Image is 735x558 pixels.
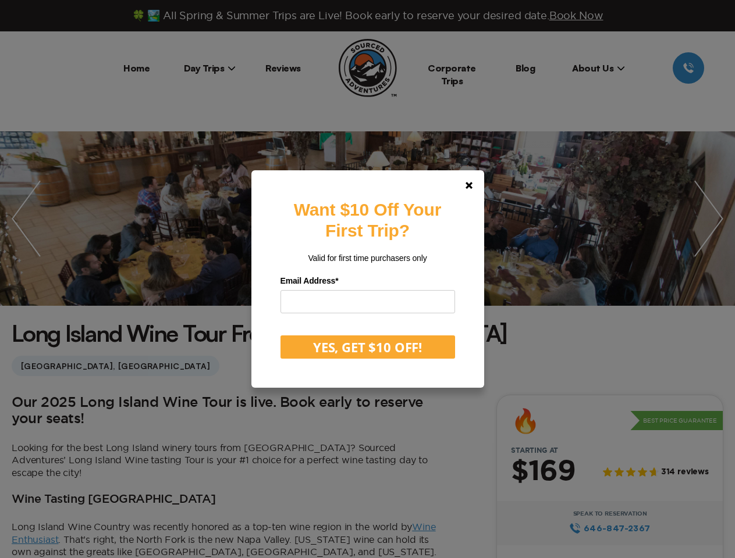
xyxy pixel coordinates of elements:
span: Required [335,276,338,285]
label: Email Address [280,272,455,290]
strong: Want $10 Off Your First Trip? [294,200,441,240]
span: Valid for first time purchasers only [308,253,427,263]
a: Close [455,171,483,199]
button: YES, GET $10 OFF! [280,335,455,359]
